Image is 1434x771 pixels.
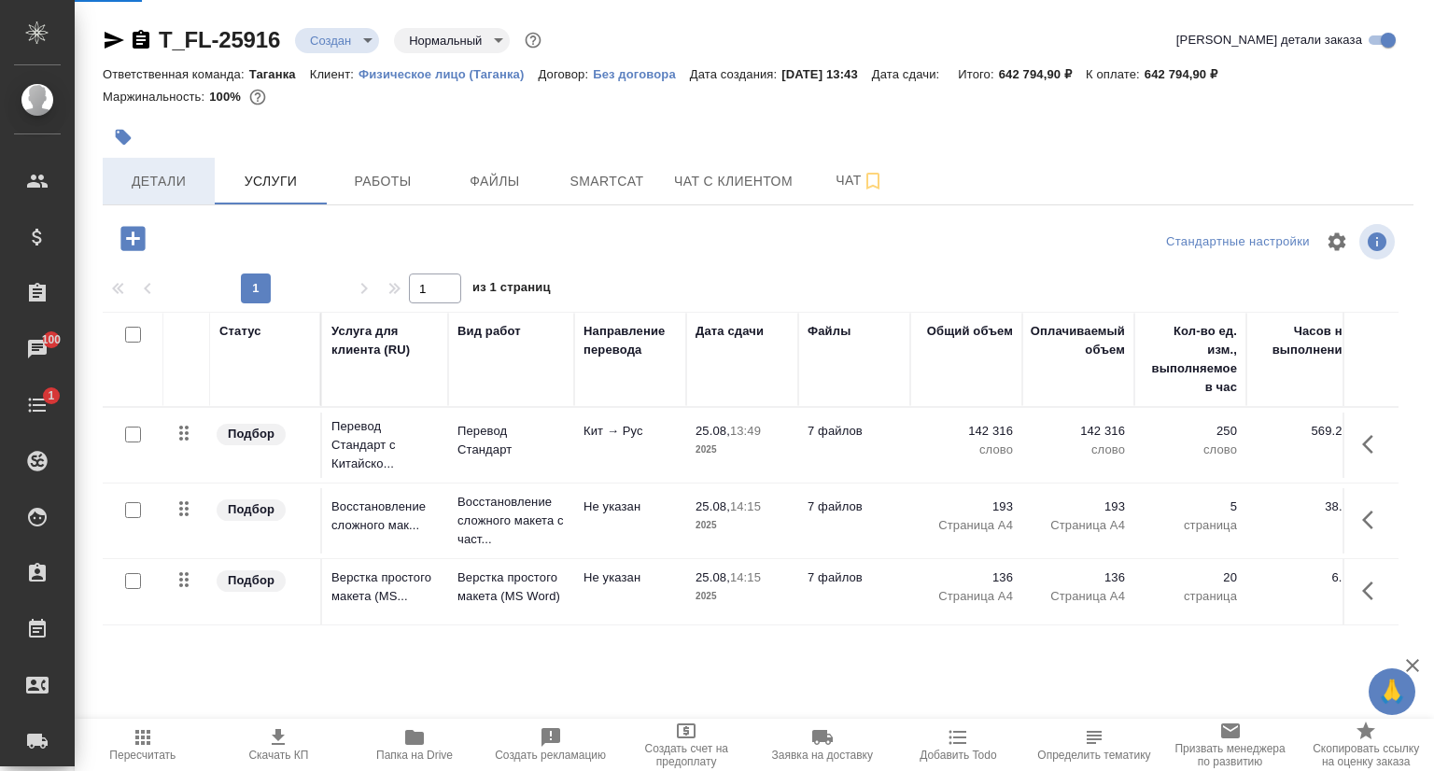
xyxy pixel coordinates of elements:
p: Страница А4 [920,587,1013,606]
p: Восстановление сложного макета с част... [457,493,565,549]
div: Оплачиваемый объем [1031,322,1125,359]
span: из 1 страниц [472,276,551,303]
p: Физическое лицо (Таганка) [358,67,539,81]
span: Настроить таблицу [1314,219,1359,264]
p: Без договора [593,67,690,81]
p: 142 316 [1032,422,1125,441]
span: Создать рекламацию [495,749,606,762]
span: 100 [31,330,73,349]
p: 136 [1032,568,1125,587]
div: Создан [394,28,510,53]
p: 25.08, [696,570,730,584]
button: Нормальный [403,33,487,49]
span: Добавить Todo [920,749,996,762]
span: Призвать менеджера по развитию [1174,742,1287,768]
p: 20 [1144,568,1237,587]
p: Восстановление сложного мак... [331,498,439,535]
p: Дата сдачи: [872,67,944,81]
p: [DATE] 13:43 [781,67,872,81]
span: Заявка на доставку [772,749,873,762]
p: Подбор [228,500,274,519]
button: Скопировать ссылку на оценку заказа [1298,719,1434,771]
p: 193 [920,498,1013,516]
button: 🙏 [1369,668,1415,715]
p: слово [920,441,1013,459]
span: 🙏 [1376,672,1408,711]
p: Верстка простого макета (MS... [331,568,439,606]
p: 142 316 [920,422,1013,441]
button: Скопировать ссылку для ЯМессенджера [103,29,125,51]
button: Определить тематику [1026,719,1162,771]
div: Дата сдачи [696,322,764,341]
button: Создать счет на предоплату [618,719,754,771]
button: Призвать менеджера по развитию [1162,719,1299,771]
div: Услуга для клиента (RU) [331,322,439,359]
span: Папка на Drive [376,749,453,762]
button: Добавить тэг [103,117,144,158]
span: Услуги [226,170,316,193]
p: Подбор [228,425,274,443]
p: 7 файлов [808,498,901,516]
div: Направление перевода [583,322,677,359]
p: слово [1144,441,1237,459]
span: Скопировать ссылку на оценку заказа [1309,742,1423,768]
p: Страница А4 [1032,587,1125,606]
p: Верстка простого макета (MS Word) [457,568,565,606]
p: 25.08, [696,424,730,438]
p: 250 [1144,422,1237,441]
p: Кит → Рус [583,422,677,441]
span: Чат с клиентом [674,170,793,193]
a: 1 [5,382,70,428]
p: Подбор [228,571,274,590]
span: Файлы [450,170,540,193]
button: Доп статусы указывают на важность/срочность заказа [521,28,545,52]
div: Кол-во ед. изм., выполняемое в час [1144,322,1237,397]
button: Папка на Drive [346,719,483,771]
a: T_FL-25916 [159,27,280,52]
p: Таганка [249,67,310,81]
button: Создать рекламацию [483,719,619,771]
p: Договор: [538,67,593,81]
span: Детали [114,170,204,193]
p: 25.08, [696,499,730,513]
p: Не указан [583,498,677,516]
p: страница [1144,587,1237,606]
p: Ответственная команда: [103,67,249,81]
p: 7 файлов [808,568,901,587]
span: Посмотреть информацию [1359,224,1399,259]
div: Вид работ [457,322,521,341]
button: Скачать КП [211,719,347,771]
p: Итого: [958,67,998,81]
td: 38.6 [1246,488,1358,554]
span: [PERSON_NAME] детали заказа [1176,31,1362,49]
p: 2025 [696,516,789,535]
p: 100% [209,90,246,104]
p: Дата создания: [690,67,781,81]
button: Скопировать ссылку [130,29,152,51]
p: 193 [1032,498,1125,516]
a: Без договора [593,65,690,81]
p: слово [1032,441,1125,459]
p: 2025 [696,441,789,459]
p: К оплате: [1086,67,1145,81]
p: 642 794,90 ₽ [999,67,1086,81]
p: 136 [920,568,1013,587]
p: страница [1144,516,1237,535]
p: Не указан [583,568,677,587]
p: Клиент: [310,67,358,81]
button: Добавить услугу [107,219,159,258]
button: Показать кнопки [1351,498,1396,542]
p: 13:49 [730,424,761,438]
button: Показать кнопки [1351,422,1396,467]
button: Заявка на доставку [754,719,891,771]
td: 6.8 [1246,559,1358,624]
span: Создать счет на предоплату [629,742,743,768]
button: Добавить Todo [891,719,1027,771]
p: Страница А4 [1032,516,1125,535]
a: Физическое лицо (Таганка) [358,65,539,81]
p: Страница А4 [920,516,1013,535]
span: Определить тематику [1037,749,1150,762]
button: Создан [304,33,357,49]
div: Общий объем [927,322,1013,341]
div: Файлы [808,322,851,341]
